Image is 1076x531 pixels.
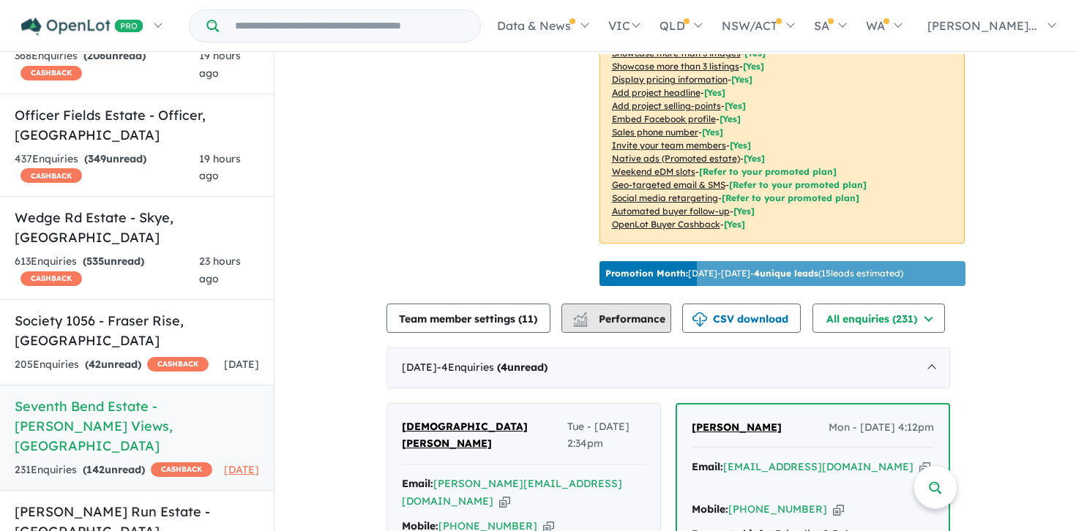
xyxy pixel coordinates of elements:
[919,459,930,475] button: Copy
[728,502,827,516] a: [PHONE_NUMBER]
[15,105,259,145] h5: Officer Fields Estate - Officer , [GEOGRAPHIC_DATA]
[692,421,782,434] span: [PERSON_NAME]
[692,419,782,437] a: [PERSON_NAME]
[612,219,720,230] u: OpenLot Buyer Cashback
[567,418,645,453] span: Tue - [DATE] 2:34pm
[573,312,586,320] img: line-chart.svg
[15,208,259,247] h5: Wedge Rd Estate - Skye , [GEOGRAPHIC_DATA]
[723,460,914,473] a: [EMAIL_ADDRESS][DOMAIN_NAME]
[692,460,723,473] strong: Email:
[682,304,801,333] button: CSV download
[20,271,82,286] span: CASHBACK
[612,87,700,98] u: Add project headline
[15,48,199,83] div: 368 Enquir ies
[87,49,105,62] span: 206
[151,462,212,477] span: CASHBACK
[199,152,241,183] span: 19 hours ago
[224,463,259,476] span: [DATE]
[612,206,730,216] u: Automated buyer follow-up
[15,253,199,288] div: 613 Enquir ies
[699,166,837,177] span: [Refer to your promoted plan]
[15,311,259,350] h5: Society 1056 - Fraser Rise , [GEOGRAPHIC_DATA]
[829,419,934,437] span: Mon - [DATE] 4:12pm
[83,463,145,476] strong: ( unread)
[599,8,965,244] p: Your project is only comparing to other top-performing projects in your area: - - - - - - - - - -...
[84,152,146,165] strong: ( unread)
[147,357,209,372] span: CASHBACK
[20,66,82,80] span: CASHBACK
[86,255,104,268] span: 535
[402,418,568,453] a: [DEMOGRAPHIC_DATA][PERSON_NAME]
[833,502,844,517] button: Copy
[927,18,1037,33] span: [PERSON_NAME]...
[612,61,739,72] u: Showcase more than 3 listings
[692,312,707,327] img: download icon
[199,49,241,80] span: 19 hours ago
[812,304,945,333] button: All enquiries (231)
[20,168,82,183] span: CASHBACK
[499,494,510,509] button: Copy
[402,420,528,451] span: [DEMOGRAPHIC_DATA][PERSON_NAME]
[612,74,728,85] u: Display pricing information
[21,18,143,36] img: Openlot PRO Logo White
[561,304,671,333] button: Performance
[437,361,548,374] span: - 4 Enquir ies
[402,477,622,508] a: [PERSON_NAME][EMAIL_ADDRESS][DOMAIN_NAME]
[88,152,106,165] span: 349
[224,358,259,371] span: [DATE]
[612,179,725,190] u: Geo-targeted email & SMS
[720,113,741,124] span: [ Yes ]
[83,49,146,62] strong: ( unread)
[725,100,746,111] span: [ Yes ]
[15,396,259,456] h5: Seventh Bend Estate - [PERSON_NAME] Views , [GEOGRAPHIC_DATA]
[612,153,740,164] u: Native ads (Promoted estate)
[402,477,433,490] strong: Email:
[15,151,199,186] div: 437 Enquir ies
[612,166,695,177] u: Weekend eDM slots
[573,317,588,326] img: bar-chart.svg
[729,179,867,190] span: [Refer to your promoted plan]
[612,127,698,138] u: Sales phone number
[605,268,688,279] b: Promotion Month:
[386,304,550,333] button: Team member settings (11)
[15,462,212,479] div: 231 Enquir ies
[89,358,101,371] span: 42
[724,219,745,230] span: [Yes]
[612,48,741,59] u: Showcase more than 3 images
[612,140,726,151] u: Invite your team members
[612,192,718,203] u: Social media retargeting
[522,312,534,325] span: 11
[575,312,665,325] span: Performance
[744,48,766,59] span: [ Yes ]
[15,356,209,374] div: 205 Enquir ies
[386,347,950,388] div: [DATE]
[704,87,725,98] span: [ Yes ]
[86,463,105,476] span: 142
[199,255,241,285] span: 23 hours ago
[731,74,752,85] span: [ Yes ]
[754,268,818,279] b: 4 unique leads
[83,255,144,268] strong: ( unread)
[744,153,765,164] span: [Yes]
[702,127,723,138] span: [ Yes ]
[722,192,859,203] span: [Refer to your promoted plan]
[730,140,751,151] span: [ Yes ]
[612,100,721,111] u: Add project selling-points
[85,358,141,371] strong: ( unread)
[501,361,507,374] span: 4
[692,502,728,516] strong: Mobile:
[612,113,716,124] u: Embed Facebook profile
[743,61,764,72] span: [ Yes ]
[222,10,477,42] input: Try estate name, suburb, builder or developer
[733,206,755,216] span: [Yes]
[497,361,548,374] strong: ( unread)
[605,267,903,280] p: [DATE] - [DATE] - ( 15 leads estimated)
